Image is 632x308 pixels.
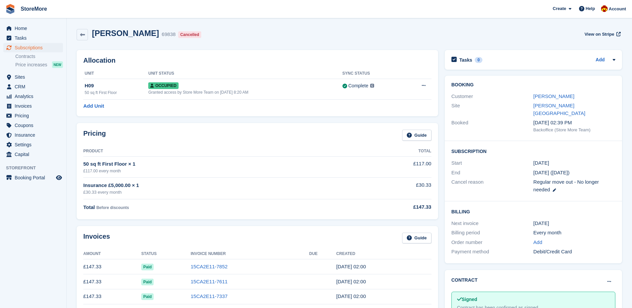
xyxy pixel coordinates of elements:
th: Due [309,249,336,259]
th: Invoice Number [191,249,309,259]
div: Customer [451,93,533,100]
a: Guide [402,130,431,141]
span: Capital [15,150,55,159]
h2: Pricing [83,130,106,141]
th: Created [336,249,431,259]
span: Paid [141,293,154,300]
time: 2025-08-25 01:00:20 UTC [336,264,366,269]
a: menu [3,33,63,43]
span: CRM [15,82,55,91]
div: Granted access by Store More Team on [DATE] 8:20 AM [148,89,342,95]
div: Complete [348,82,368,89]
td: £147.33 [83,289,141,304]
a: menu [3,173,63,182]
time: 2025-01-25 01:00:00 UTC [533,159,549,167]
div: Order number [451,239,533,246]
div: [DATE] [533,220,615,227]
div: H09 [85,82,148,90]
h2: Allocation [83,57,431,64]
div: £147.33 [346,203,431,211]
div: Site [451,102,533,117]
span: Sites [15,72,55,82]
td: £117.00 [346,156,431,177]
a: menu [3,72,63,82]
span: Total [83,204,95,210]
a: Contracts [15,53,63,60]
span: [DATE] ([DATE]) [533,170,570,175]
a: Preview store [55,174,63,182]
th: Sync Status [342,68,404,79]
span: Price increases [15,62,47,68]
span: Storefront [6,165,66,171]
a: StoreMore [18,3,50,14]
img: Store More Team [601,5,608,12]
span: Subscriptions [15,43,55,52]
div: 0 [475,57,482,63]
a: Add Unit [83,102,104,110]
img: stora-icon-8386f47178a22dfd0bd8f6a31ec36ba5ce8667c1dd55bd0f319d3a0aa187defe.svg [5,4,15,14]
th: Amount [83,249,141,259]
a: Add [596,56,605,64]
a: View on Stripe [582,29,622,40]
a: 15CA2E11-7852 [191,264,228,269]
span: Analytics [15,92,55,101]
span: Invoices [15,101,55,111]
div: End [451,169,533,177]
span: Insurance [15,130,55,140]
a: menu [3,101,63,111]
th: Unit [83,68,148,79]
h2: [PERSON_NAME] [92,29,159,38]
a: 15CA2E11-7611 [191,279,228,284]
h2: Invoices [83,233,110,244]
span: Pricing [15,111,55,120]
div: £30.33 every month [83,189,346,196]
div: 50 sq ft First Floor × 1 [83,160,346,168]
a: menu [3,82,63,91]
span: Coupons [15,121,55,130]
h2: Subscription [451,148,615,154]
th: Status [141,249,191,259]
div: Start [451,159,533,167]
span: Tasks [15,33,55,43]
a: menu [3,24,63,33]
span: Create [553,5,566,12]
div: Cancelled [178,31,201,38]
div: Every month [533,229,615,237]
h2: Contract [451,277,478,284]
div: Next invoice [451,220,533,227]
th: Unit Status [148,68,342,79]
div: 69838 [162,31,176,38]
div: Insurance £5,000.00 × 1 [83,182,346,189]
span: Booking Portal [15,173,55,182]
a: [PERSON_NAME][GEOGRAPHIC_DATA] [533,103,585,116]
h2: Tasks [459,57,472,63]
th: Product [83,146,346,157]
span: Account [609,6,626,12]
a: menu [3,121,63,130]
td: £147.33 [83,259,141,274]
div: Backoffice (Store More Team) [533,127,615,133]
span: View on Stripe [584,31,614,38]
span: Paid [141,264,154,270]
th: Total [346,146,431,157]
div: [DATE] 02:39 PM [533,119,615,127]
div: Cancel reason [451,178,533,193]
a: menu [3,43,63,52]
a: Price increases NEW [15,61,63,68]
div: Booked [451,119,533,133]
h2: Booking [451,82,615,88]
span: Regular move out - No longer needed [533,179,599,192]
td: £30.33 [346,178,431,199]
a: 15CA2E11-7337 [191,293,228,299]
div: NEW [52,61,63,68]
div: Payment method [451,248,533,256]
span: Settings [15,140,55,149]
a: menu [3,130,63,140]
span: Paid [141,279,154,285]
td: £147.33 [83,274,141,289]
a: menu [3,111,63,120]
a: Add [533,239,542,246]
img: icon-info-grey-7440780725fd019a000dd9b08b2336e03edf1995a4989e88bcd33f0948082b44.svg [370,84,374,88]
div: Signed [457,296,610,303]
a: menu [3,92,63,101]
